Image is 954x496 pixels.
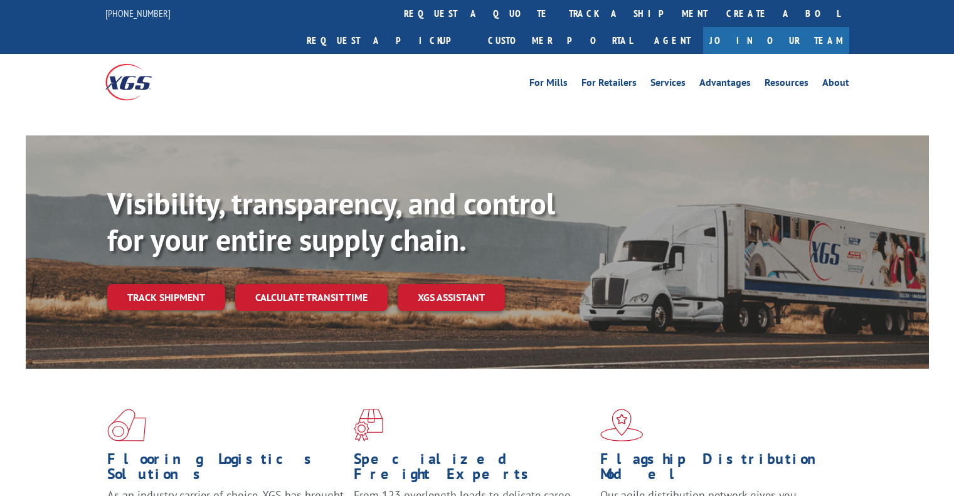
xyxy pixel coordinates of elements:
a: For Mills [529,78,568,92]
a: Join Our Team [703,27,849,54]
a: Resources [765,78,808,92]
a: Customer Portal [479,27,642,54]
a: Track shipment [107,284,225,310]
b: Visibility, transparency, and control for your entire supply chain. [107,184,555,259]
a: Calculate transit time [235,284,388,311]
a: XGS ASSISTANT [398,284,505,311]
a: Advantages [699,78,751,92]
a: Agent [642,27,703,54]
h1: Flagship Distribution Model [600,451,837,488]
a: For Retailers [581,78,637,92]
img: xgs-icon-total-supply-chain-intelligence-red [107,409,146,441]
img: xgs-icon-flagship-distribution-model-red [600,409,644,441]
a: Services [650,78,686,92]
a: Request a pickup [297,27,479,54]
h1: Flooring Logistics Solutions [107,451,344,488]
img: xgs-icon-focused-on-flooring-red [354,409,383,441]
a: About [822,78,849,92]
h1: Specialized Freight Experts [354,451,591,488]
a: [PHONE_NUMBER] [105,7,171,19]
